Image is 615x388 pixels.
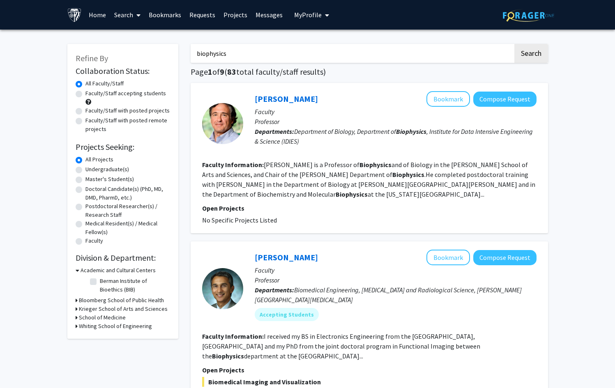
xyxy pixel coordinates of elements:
[85,219,170,236] label: Medical Resident(s) / Medical Fellow(s)
[202,365,537,375] p: Open Projects
[255,275,537,285] p: Professor
[255,252,318,262] a: [PERSON_NAME]
[85,106,170,115] label: Faculty/Staff with posted projects
[396,127,426,135] b: Biophysics
[67,8,82,22] img: Johns Hopkins University Logo
[79,296,164,305] h3: Bloomberg School of Public Health
[145,0,185,29] a: Bookmarks
[79,305,168,313] h3: Krieger School of Arts and Sciences
[255,127,294,135] b: Departments:
[255,265,537,275] p: Faculty
[76,142,170,152] h2: Projects Seeking:
[202,161,264,169] b: Faculty Information:
[76,53,108,63] span: Refine By
[85,0,110,29] a: Home
[85,155,113,164] label: All Projects
[191,44,513,63] input: Search Keywords
[255,127,533,145] span: Department of Biology, Department of , Institute for Data Intensive Engineering & Science (IDIES)
[503,9,554,22] img: ForagerOne Logo
[85,175,134,184] label: Master's Student(s)
[79,313,126,322] h3: School of Medicine
[85,116,170,133] label: Faculty/Staff with posted remote projects
[220,67,224,77] span: 9
[255,94,318,104] a: [PERSON_NAME]
[473,92,537,107] button: Compose Request to Bertrand Garcia-Moreno
[202,332,480,360] fg-read-more: I received my BS in Electronics Engineering from the [GEOGRAPHIC_DATA], [GEOGRAPHIC_DATA] and my ...
[6,351,35,382] iframe: Chat
[255,107,537,117] p: Faculty
[85,165,129,174] label: Undergraduate(s)
[202,377,537,387] span: Biomedical Imaging and Visualization
[227,67,236,77] span: 83
[336,190,368,198] b: Biophysics
[202,161,535,198] fg-read-more: [PERSON_NAME] is a Professor of and of Biology in the [PERSON_NAME] School of Arts and Sciences, ...
[255,286,522,304] span: Biomedical Engineering, [MEDICAL_DATA] and Radiological Science, [PERSON_NAME][GEOGRAPHIC_DATA][M...
[392,170,424,179] b: Biophysics
[85,185,170,202] label: Doctoral Candidate(s) (PhD, MD, DMD, PharmD, etc.)
[294,11,322,19] span: My Profile
[255,117,537,126] p: Professor
[208,67,212,77] span: 1
[202,216,277,224] span: No Specific Projects Listed
[514,44,548,63] button: Search
[85,79,124,88] label: All Faculty/Staff
[473,250,537,265] button: Compose Request to Arvind Pathak
[426,250,470,265] button: Add Arvind Pathak to Bookmarks
[251,0,287,29] a: Messages
[100,277,168,294] label: Berman Institute of Bioethics (BIB)
[191,67,548,77] h1: Page of ( total faculty/staff results)
[79,322,152,331] h3: Whiting School of Engineering
[219,0,251,29] a: Projects
[426,91,470,107] button: Add Bertrand Garcia-Moreno to Bookmarks
[202,203,537,213] p: Open Projects
[85,236,103,245] label: Faculty
[85,89,166,98] label: Faculty/Staff accepting students
[255,308,319,321] mat-chip: Accepting Students
[76,253,170,263] h2: Division & Department:
[202,332,264,340] b: Faculty Information:
[185,0,219,29] a: Requests
[212,352,244,360] b: Biophysics
[76,66,170,76] h2: Collaboration Status:
[359,161,392,169] b: Biophysics
[255,286,294,294] b: Departments:
[81,266,156,275] h3: Academic and Cultural Centers
[110,0,145,29] a: Search
[85,202,170,219] label: Postdoctoral Researcher(s) / Research Staff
